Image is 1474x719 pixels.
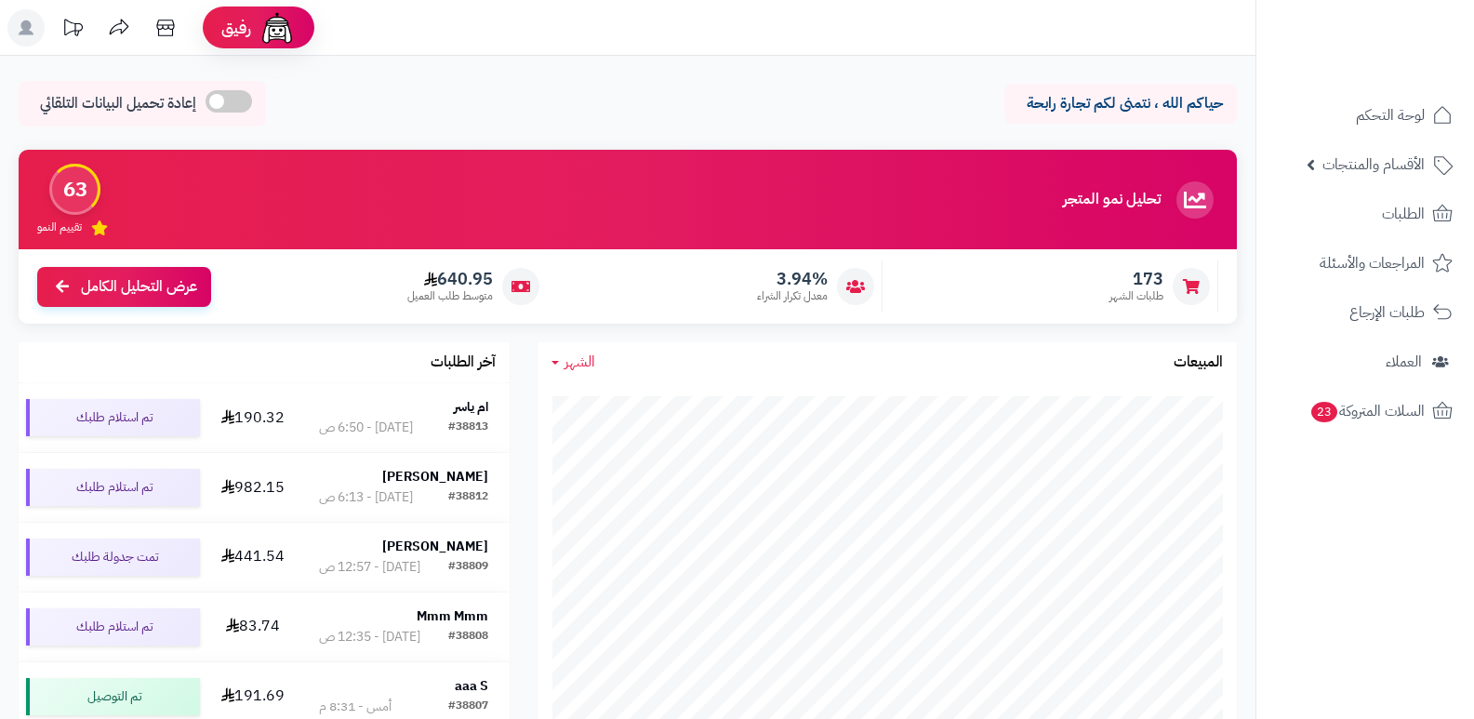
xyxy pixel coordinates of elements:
[37,267,211,307] a: عرض التحليل الكامل
[448,419,488,437] div: #38813
[407,288,493,304] span: متوسط طلب العميل
[1356,102,1425,128] span: لوحة التحكم
[407,269,493,289] span: 640.95
[1109,288,1163,304] span: طلبات الشهر
[207,383,298,452] td: 190.32
[1382,201,1425,227] span: الطلبات
[1268,241,1463,286] a: المراجعات والأسئلة
[259,9,296,47] img: ai-face.png
[455,676,488,696] strong: aaa S
[40,93,196,114] span: إعادة تحميل البيانات التلقائي
[26,399,200,436] div: تم استلام طلبك
[1109,269,1163,289] span: 173
[26,469,200,506] div: تم استلام طلبك
[431,354,496,371] h3: آخر الطلبات
[1349,300,1425,326] span: طلبات الإرجاع
[1268,192,1463,236] a: الطلبات
[382,467,488,486] strong: [PERSON_NAME]
[1268,389,1463,433] a: السلات المتروكة23
[1063,192,1161,208] h3: تحليل نمو المتجر
[26,678,200,715] div: تم التوصيل
[382,537,488,556] strong: [PERSON_NAME]
[448,628,488,646] div: #38808
[448,698,488,716] div: #38807
[319,628,420,646] div: [DATE] - 12:35 ص
[319,488,413,507] div: [DATE] - 6:13 ص
[207,593,298,661] td: 83.74
[37,220,82,235] span: تقييم النمو
[1268,290,1463,335] a: طلبات الإرجاع
[757,288,828,304] span: معدل تكرار الشراء
[319,698,392,716] div: أمس - 8:31 م
[1320,250,1425,276] span: المراجعات والأسئلة
[1386,349,1422,375] span: العملاء
[448,488,488,507] div: #38812
[1268,340,1463,384] a: العملاء
[448,558,488,577] div: #38809
[319,419,413,437] div: [DATE] - 6:50 ص
[1018,93,1223,114] p: حياكم الله ، نتمنى لكم تجارة رابحة
[1348,24,1456,63] img: logo-2.png
[1309,398,1425,424] span: السلات المتروكة
[319,558,420,577] div: [DATE] - 12:57 ص
[221,17,251,39] span: رفيق
[49,9,96,51] a: تحديثات المنصة
[1268,93,1463,138] a: لوحة التحكم
[551,352,595,373] a: الشهر
[81,276,197,298] span: عرض التحليل الكامل
[564,351,595,373] span: الشهر
[417,606,488,626] strong: Mmm Mmm
[454,397,488,417] strong: ام ياسر
[1310,401,1338,423] span: 23
[207,453,298,522] td: 982.15
[207,523,298,592] td: 441.54
[757,269,828,289] span: 3.94%
[26,608,200,646] div: تم استلام طلبك
[26,539,200,576] div: تمت جدولة طلبك
[1322,152,1425,178] span: الأقسام والمنتجات
[1174,354,1223,371] h3: المبيعات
